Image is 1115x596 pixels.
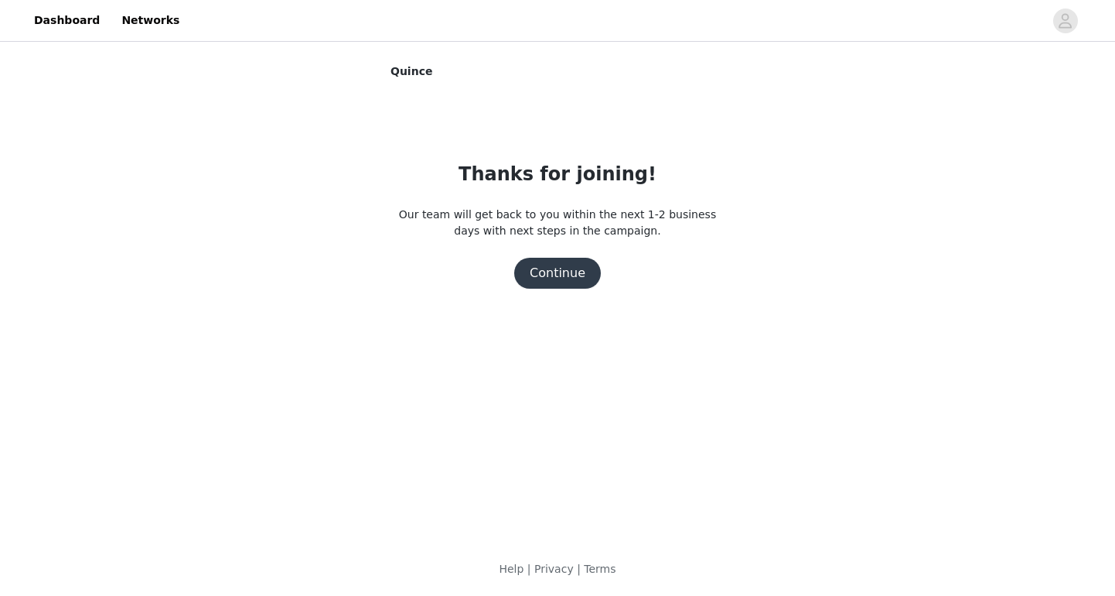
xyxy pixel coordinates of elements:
button: Continue [514,258,601,289]
p: Our team will get back to you within the next 1-2 business days with next steps in the campaign. [390,207,725,239]
h1: Thanks for joining! [459,160,656,188]
div: avatar [1058,9,1072,33]
span: | [527,563,531,575]
span: | [577,563,581,575]
a: Privacy [534,563,574,575]
a: Help [499,563,523,575]
a: Terms [584,563,615,575]
a: Networks [112,3,189,38]
a: Dashboard [25,3,109,38]
span: Quince [390,63,432,80]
